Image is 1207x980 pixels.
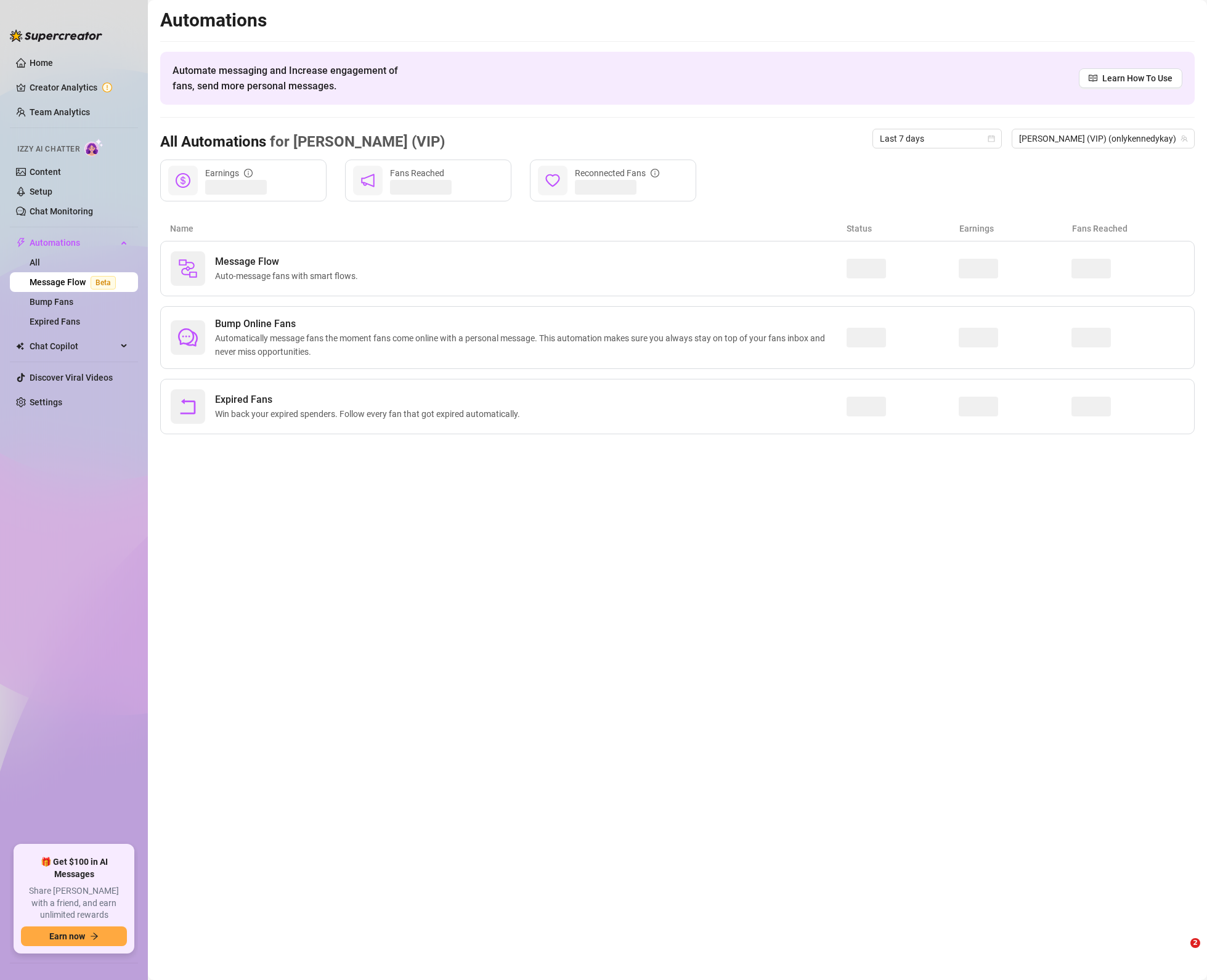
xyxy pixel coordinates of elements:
a: Content [30,167,61,177]
span: thunderbolt [16,238,26,248]
span: heart [545,173,560,188]
a: Settings [30,397,62,407]
article: Name [170,222,847,235]
span: arrow-right [90,932,99,941]
span: Win back your expired spenders. Follow every fan that got expired automatically. [215,407,525,421]
a: Chat Monitoring [30,206,93,216]
span: Chat Copilot [30,336,117,356]
span: read [1089,74,1097,83]
a: Creator Analytics exclamation-circle [30,78,128,97]
a: Message FlowBeta [30,277,121,287]
img: logo-BBDzfeDw.svg [10,30,102,42]
span: Auto-message fans with smart flows. [215,269,363,283]
span: 🎁 Get $100 in AI Messages [21,856,127,880]
a: Learn How To Use [1079,68,1182,88]
span: Earn now [49,931,85,941]
a: Bump Fans [30,297,73,307]
a: Expired Fans [30,317,80,326]
span: Beta [91,276,116,290]
h3: All Automations [160,132,445,152]
div: Reconnected Fans [575,166,659,180]
span: comment [178,328,198,347]
span: Fans Reached [390,168,444,178]
span: Learn How To Use [1102,71,1172,85]
span: Message Flow [215,254,363,269]
span: notification [360,173,375,188]
article: Fans Reached [1072,222,1185,235]
a: All [30,257,40,267]
span: calendar [988,135,995,142]
span: info-circle [244,169,253,177]
span: dollar [176,173,190,188]
a: Discover Viral Videos [30,373,113,383]
span: team [1181,135,1188,142]
button: Earn nowarrow-right [21,926,127,946]
img: Chat Copilot [16,342,24,350]
span: Share [PERSON_NAME] with a friend, and earn unlimited rewards [21,885,127,921]
a: Team Analytics [30,107,90,117]
span: rollback [178,397,198,416]
span: Automate messaging and Increase engagement of fans, send more personal messages. [173,63,410,94]
span: Izzy AI Chatter [17,144,79,155]
article: Earnings [959,222,1072,235]
img: AI Chatter [84,139,104,156]
span: info-circle [651,169,659,177]
span: 2 [1190,938,1200,948]
span: Kennedy (VIP) (onlykennedykay) [1019,129,1187,148]
h2: Automations [160,9,1195,32]
span: Automations [30,233,117,253]
img: svg%3e [178,259,198,278]
span: Bump Online Fans [215,317,847,331]
div: Earnings [205,166,253,180]
a: Home [30,58,53,68]
iframe: Intercom live chat [1165,938,1195,968]
span: Expired Fans [215,392,525,407]
span: Last 7 days [880,129,994,148]
a: Setup [30,187,52,196]
span: for [PERSON_NAME] (VIP) [266,133,445,150]
article: Status [847,222,959,235]
span: Automatically message fans the moment fans come online with a personal message. This automation m... [215,331,847,358]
